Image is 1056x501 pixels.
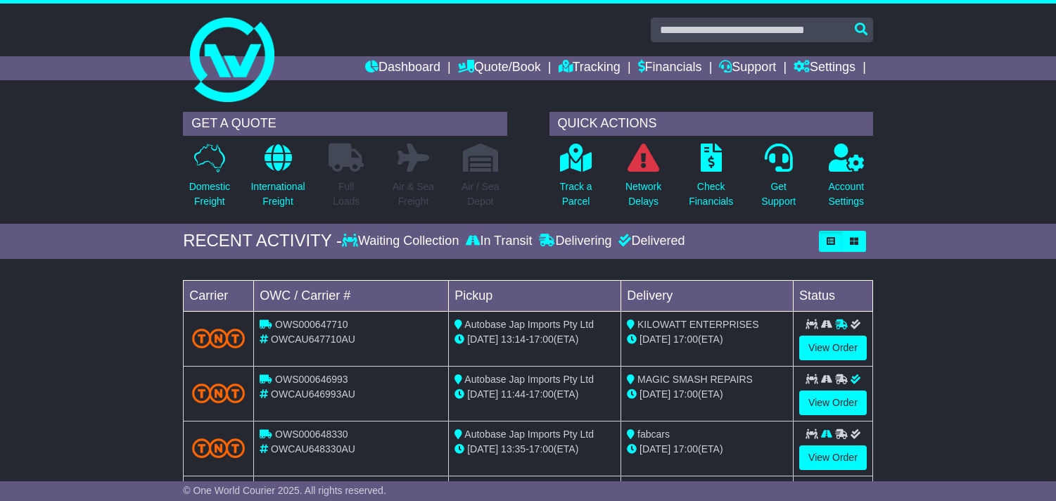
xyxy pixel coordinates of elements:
[689,179,733,209] p: Check Financials
[640,388,670,400] span: [DATE]
[827,143,865,217] a: AccountSettings
[799,336,867,360] a: View Order
[271,388,355,400] span: OWCAU646993AU
[673,443,698,455] span: 17:00
[761,179,796,209] p: Get Support
[638,56,702,80] a: Financials
[501,388,526,400] span: 11:44
[637,429,670,440] span: fabcars
[615,234,685,249] div: Delivered
[761,143,796,217] a: GetSupport
[529,334,554,345] span: 17:00
[275,429,348,440] span: OWS000648330
[271,443,355,455] span: OWCAU648330AU
[454,332,615,347] div: - (ETA)
[329,179,364,209] p: Full Loads
[183,112,507,136] div: GET A QUOTE
[640,443,670,455] span: [DATE]
[501,334,526,345] span: 13:14
[464,429,594,440] span: Autobase Jap Imports Pty Ltd
[250,179,305,209] p: International Freight
[828,179,864,209] p: Account Settings
[189,143,231,217] a: DomesticFreight
[342,234,462,249] div: Waiting Collection
[365,56,440,80] a: Dashboard
[799,391,867,415] a: View Order
[467,334,498,345] span: [DATE]
[794,280,873,311] td: Status
[393,179,434,209] p: Air & Sea Freight
[719,56,776,80] a: Support
[275,319,348,330] span: OWS000647710
[529,388,554,400] span: 17:00
[449,280,621,311] td: Pickup
[625,179,661,209] p: Network Delays
[184,280,254,311] td: Carrier
[462,179,500,209] p: Air / Sea Depot
[627,332,787,347] div: (ETA)
[559,143,592,217] a: Track aParcel
[688,143,734,217] a: CheckFinancials
[501,443,526,455] span: 13:35
[462,234,535,249] div: In Transit
[637,374,753,385] span: MAGIC SMASH REPAIRS
[559,56,621,80] a: Tracking
[454,442,615,457] div: - (ETA)
[275,374,348,385] span: OWS000646993
[625,143,662,217] a: NetworkDelays
[250,143,305,217] a: InternationalFreight
[271,334,355,345] span: OWCAU647710AU
[529,443,554,455] span: 17:00
[464,319,594,330] span: Autobase Jap Imports Pty Ltd
[192,438,245,457] img: TNT_Domestic.png
[621,280,794,311] td: Delivery
[464,374,594,385] span: Autobase Jap Imports Pty Ltd
[627,442,787,457] div: (ETA)
[673,334,698,345] span: 17:00
[535,234,615,249] div: Delivering
[637,319,758,330] span: KILOWATT ENTERPRISES
[183,485,386,496] span: © One World Courier 2025. All rights reserved.
[454,387,615,402] div: - (ETA)
[467,443,498,455] span: [DATE]
[192,329,245,348] img: TNT_Domestic.png
[799,445,867,470] a: View Order
[794,56,855,80] a: Settings
[192,383,245,402] img: TNT_Domestic.png
[627,387,787,402] div: (ETA)
[673,388,698,400] span: 17:00
[458,56,541,80] a: Quote/Book
[254,280,449,311] td: OWC / Carrier #
[640,334,670,345] span: [DATE]
[549,112,873,136] div: QUICK ACTIONS
[467,388,498,400] span: [DATE]
[559,179,592,209] p: Track a Parcel
[189,179,230,209] p: Domestic Freight
[183,231,342,251] div: RECENT ACTIVITY -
